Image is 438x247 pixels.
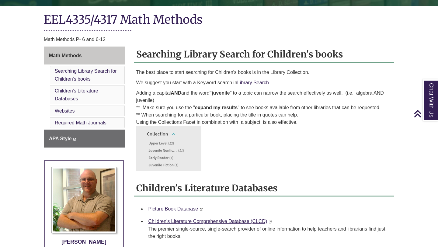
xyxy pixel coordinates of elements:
img: Collection Facet [136,126,201,171]
p: Adding a capital and the word " to a topic can narrow the search effectively as well. (i.e. algeb... [136,89,392,171]
img: Profile Photo [51,167,116,233]
a: Required Math Journals [55,120,106,125]
a: Profile Photo [PERSON_NAME] [50,167,118,246]
a: Children's Literature Databases [55,88,98,101]
h2: Children's Literature Databases [134,180,395,197]
a: Websites [55,108,75,113]
div: [PERSON_NAME] [50,238,118,246]
a: Picture Book Database [148,206,198,211]
a: Searching Library Search for Children's books [55,68,117,82]
a: APA Style [44,130,125,148]
div: Guide Page Menu [44,47,125,148]
strong: AND [171,90,181,96]
a: Library Search [237,80,269,85]
strong: "juvenile [210,90,230,96]
p: The best place to start searching for Children's books is in the Library Collection. [136,69,392,76]
strong: expand my results [195,105,238,110]
span: Math Methods [49,53,82,58]
a: Children's Literature Comprehensive Database (CLCD) [148,219,267,224]
p: We suggest you start with a Keyword search in . [136,79,392,86]
span: Math Methods P- 6 and 6-12 [44,37,106,42]
i: This link opens in a new window [200,208,203,211]
h1: EEL4335/4317 Math Methods [44,12,394,28]
i: This link opens in a new window [269,221,272,223]
p: The premier single-source, single-search provider of online information to help teachers and libr... [148,225,390,240]
span: APA Style [49,136,72,141]
i: This link opens in a new window [73,138,76,141]
a: Math Methods [44,47,125,65]
a: Back to Top [414,110,436,118]
h2: Searching Library Search for Children's books [134,47,395,63]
